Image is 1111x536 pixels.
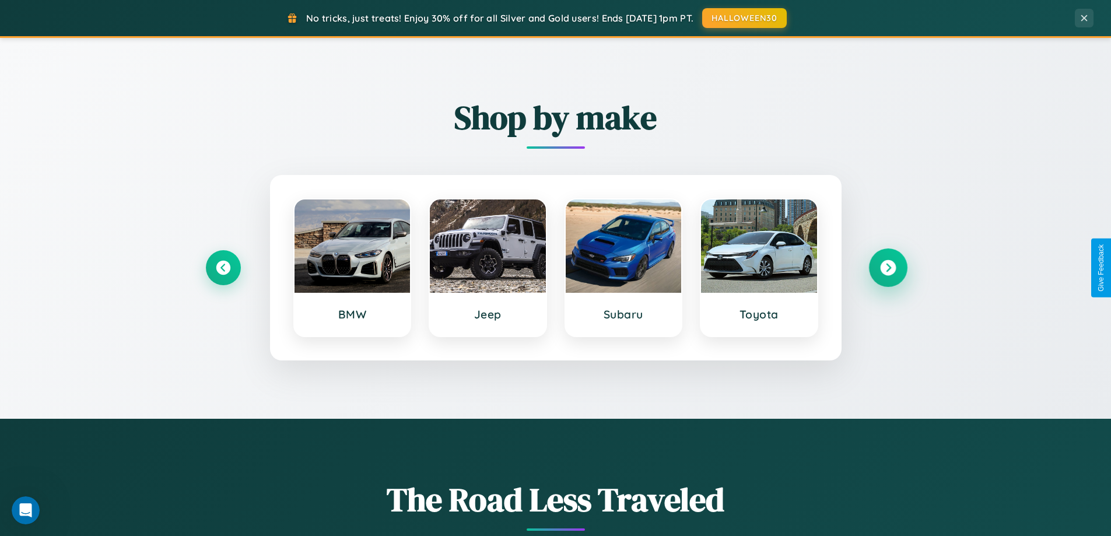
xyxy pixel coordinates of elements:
h1: The Road Less Traveled [206,477,906,522]
h3: Jeep [441,307,534,321]
h3: Subaru [577,307,670,321]
iframe: Intercom live chat [12,496,40,524]
div: Give Feedback [1097,244,1105,292]
h3: Toyota [713,307,805,321]
span: No tricks, just treats! Enjoy 30% off for all Silver and Gold users! Ends [DATE] 1pm PT. [306,12,693,24]
button: HALLOWEEN30 [702,8,787,28]
h2: Shop by make [206,95,906,140]
h3: BMW [306,307,399,321]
